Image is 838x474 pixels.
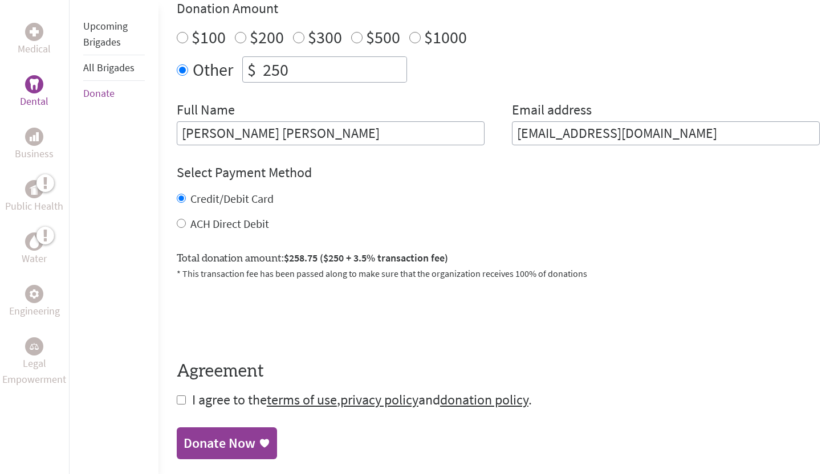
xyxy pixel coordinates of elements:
[25,23,43,41] div: Medical
[2,337,67,387] a: Legal EmpowermentLegal Empowerment
[193,56,233,83] label: Other
[83,14,145,55] li: Upcoming Brigades
[25,285,43,303] div: Engineering
[83,81,145,106] li: Donate
[30,183,39,195] img: Public Health
[177,294,350,338] iframe: reCAPTCHA
[83,61,135,74] a: All Brigades
[267,391,337,408] a: terms of use
[177,250,448,267] label: Total donation amount:
[243,57,261,82] div: $
[177,267,820,280] p: * This transaction fee has been passed along to make sure that the organization receives 100% of ...
[83,87,115,100] a: Donate
[20,93,48,109] p: Dental
[25,75,43,93] div: Dental
[30,343,39,350] img: Legal Empowerment
[25,232,43,251] div: Water
[5,180,63,214] a: Public HealthPublic Health
[25,128,43,146] div: Business
[366,26,400,48] label: $500
[83,19,128,48] a: Upcoming Brigades
[440,391,528,408] a: donation policy
[284,251,448,264] span: $258.75 ($250 + 3.5% transaction fee)
[30,79,39,89] img: Dental
[5,198,63,214] p: Public Health
[192,26,226,48] label: $100
[261,57,406,82] input: Enter Amount
[177,164,820,182] h4: Select Payment Method
[22,251,47,267] p: Water
[30,27,39,36] img: Medical
[15,146,54,162] p: Business
[177,427,277,459] a: Donate Now
[192,391,532,408] span: I agree to the , and .
[9,285,60,319] a: EngineeringEngineering
[25,337,43,355] div: Legal Empowerment
[512,121,820,145] input: Your Email
[512,101,592,121] label: Email address
[30,132,39,141] img: Business
[15,128,54,162] a: BusinessBusiness
[22,232,47,267] a: WaterWater
[177,101,235,121] label: Full Name
[340,391,418,408] a: privacy policy
[424,26,467,48] label: $1000
[18,23,51,57] a: MedicalMedical
[250,26,284,48] label: $200
[190,191,274,206] label: Credit/Debit Card
[184,434,255,452] div: Donate Now
[9,303,60,319] p: Engineering
[18,41,51,57] p: Medical
[177,121,485,145] input: Enter Full Name
[25,180,43,198] div: Public Health
[177,361,820,382] h4: Agreement
[2,355,67,387] p: Legal Empowerment
[30,235,39,248] img: Water
[20,75,48,109] a: DentalDental
[308,26,342,48] label: $300
[30,289,39,299] img: Engineering
[190,216,269,231] label: ACH Direct Debit
[83,55,145,81] li: All Brigades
